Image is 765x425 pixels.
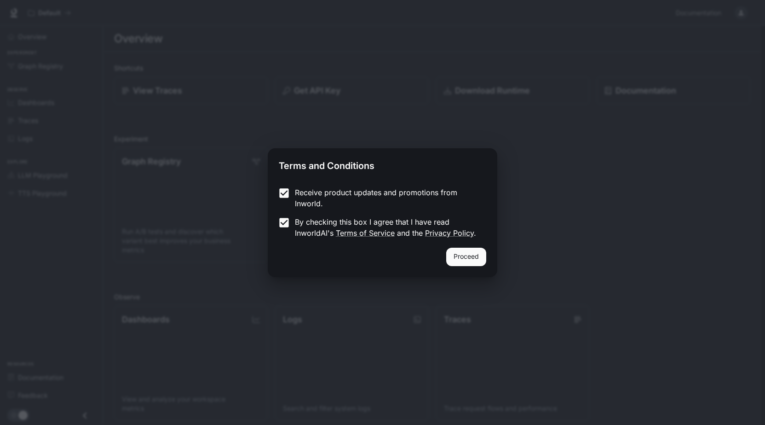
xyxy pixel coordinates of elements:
a: Privacy Policy [425,228,474,238]
a: Terms of Service [336,228,395,238]
h2: Terms and Conditions [268,148,497,180]
p: By checking this box I agree that I have read InworldAI's and the . [295,216,479,239]
button: Proceed [446,248,486,266]
p: Receive product updates and promotions from Inworld. [295,187,479,209]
